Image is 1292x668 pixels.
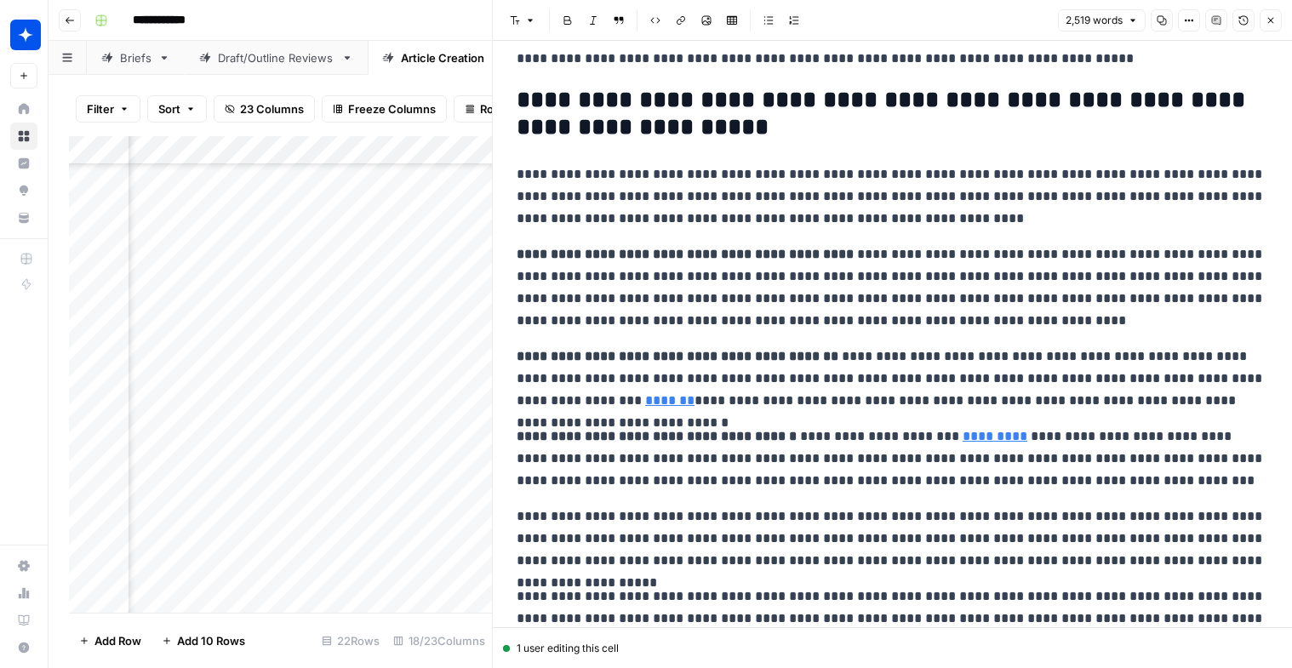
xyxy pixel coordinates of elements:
[1066,13,1123,28] span: 2,519 words
[10,204,37,231] a: Your Data
[177,632,245,649] span: Add 10 Rows
[147,95,207,123] button: Sort
[10,20,41,50] img: Wiz Logo
[10,580,37,607] a: Usage
[348,100,436,117] span: Freeze Columns
[214,95,315,123] button: 23 Columns
[315,627,386,654] div: 22 Rows
[480,100,541,117] span: Row Height
[454,95,552,123] button: Row Height
[240,100,304,117] span: 23 Columns
[69,627,151,654] button: Add Row
[158,100,180,117] span: Sort
[120,49,151,66] div: Briefs
[10,607,37,634] a: Learning Hub
[10,95,37,123] a: Home
[503,641,1282,656] div: 1 user editing this cell
[218,49,334,66] div: Draft/Outline Reviews
[401,49,484,66] div: Article Creation
[76,95,140,123] button: Filter
[1058,9,1146,31] button: 2,519 words
[151,627,255,654] button: Add 10 Rows
[185,41,368,75] a: Draft/Outline Reviews
[322,95,447,123] button: Freeze Columns
[10,177,37,204] a: Opportunities
[368,41,517,75] a: Article Creation
[87,41,185,75] a: Briefs
[10,634,37,661] button: Help + Support
[386,627,492,654] div: 18/23 Columns
[10,14,37,56] button: Workspace: Wiz
[94,632,141,649] span: Add Row
[10,552,37,580] a: Settings
[87,100,114,117] span: Filter
[10,150,37,177] a: Insights
[10,123,37,150] a: Browse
